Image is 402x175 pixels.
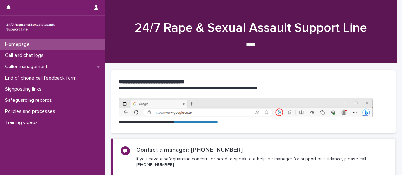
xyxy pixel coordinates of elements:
p: Call and chat logs [3,52,49,59]
p: Caller management [3,64,53,70]
h1: 24/7 Rape & Sexual Assault Support Line [111,20,391,36]
p: Training videos [3,120,43,126]
img: https%3A%2F%2Fcdn.document360.io%2F0deca9d6-0dac-4e56-9e8f-8d9979bfce0e%2FImages%2FDocumentation%... [119,98,373,117]
p: Policies and processes [3,108,60,115]
p: End of phone call feedback form [3,75,82,81]
p: Safeguarding records [3,97,57,103]
img: rhQMoQhaT3yELyF149Cw [5,21,56,33]
p: Signposting links [3,86,47,92]
p: Homepage [3,41,35,47]
h2: Contact a manager: [PHONE_NUMBER] [136,146,243,154]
